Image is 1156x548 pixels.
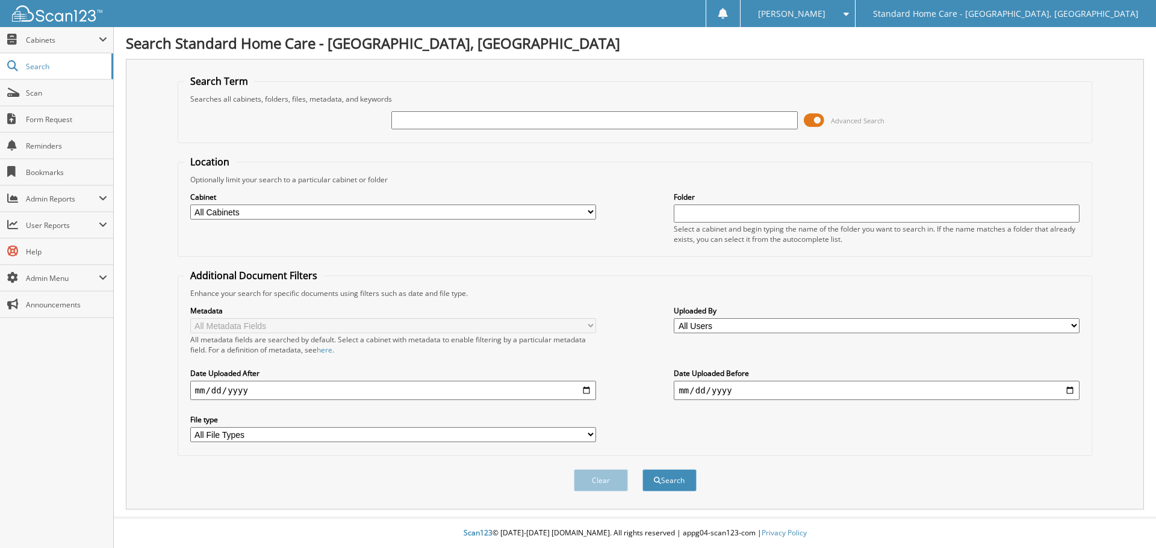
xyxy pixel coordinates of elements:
[831,116,884,125] span: Advanced Search
[26,61,105,72] span: Search
[317,345,332,355] a: here
[184,155,235,168] legend: Location
[674,381,1080,400] input: end
[574,469,628,491] button: Clear
[464,528,493,538] span: Scan123
[184,75,254,88] legend: Search Term
[26,220,99,230] span: User Reports
[674,306,1080,316] label: Uploaded By
[26,35,99,45] span: Cabinets
[26,273,99,283] span: Admin Menu
[26,88,107,98] span: Scan
[642,469,697,491] button: Search
[674,368,1080,378] label: Date Uploaded Before
[114,519,1156,548] div: © [DATE]-[DATE] [DOMAIN_NAME]. All rights reserved | appg04-scan123-com |
[26,141,107,151] span: Reminders
[126,33,1144,53] h1: Search Standard Home Care - [GEOGRAPHIC_DATA], [GEOGRAPHIC_DATA]
[184,288,1086,298] div: Enhance your search for specific documents using filters such as date and file type.
[12,5,102,22] img: scan123-logo-white.svg
[873,10,1139,17] span: Standard Home Care - [GEOGRAPHIC_DATA], [GEOGRAPHIC_DATA]
[674,224,1080,244] div: Select a cabinet and begin typing the name of the folder you want to search in. If the name match...
[190,306,596,316] label: Metadata
[190,334,596,355] div: All metadata fields are searched by default. Select a cabinet with metadata to enable filtering b...
[26,300,107,310] span: Announcements
[674,192,1080,202] label: Folder
[184,269,323,282] legend: Additional Document Filters
[26,247,107,257] span: Help
[190,192,596,202] label: Cabinet
[190,368,596,378] label: Date Uploaded After
[190,381,596,400] input: start
[184,174,1086,185] div: Optionally limit your search to a particular cabinet or folder
[26,194,99,204] span: Admin Reports
[26,114,107,125] span: Form Request
[758,10,825,17] span: [PERSON_NAME]
[26,167,107,177] span: Bookmarks
[190,414,596,425] label: File type
[184,94,1086,104] div: Searches all cabinets, folders, files, metadata, and keywords
[762,528,807,538] a: Privacy Policy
